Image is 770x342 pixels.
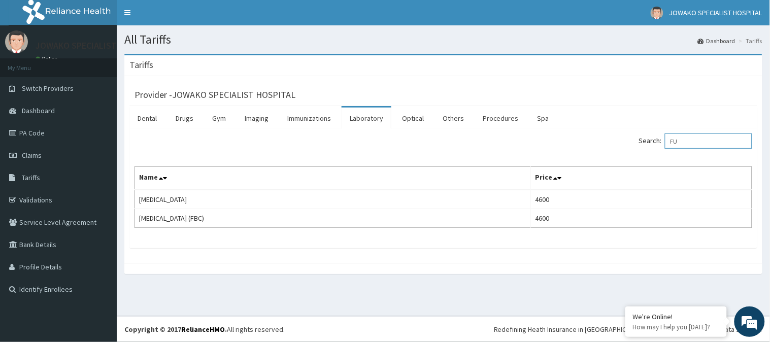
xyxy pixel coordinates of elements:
div: Chat with us now [53,57,171,70]
a: RelianceHMO [181,325,225,334]
p: How may I help you today? [633,323,719,331]
label: Search: [639,133,752,149]
td: 4600 [531,209,752,228]
div: Minimize live chat window [166,5,191,29]
h3: Tariffs [129,60,153,70]
h1: All Tariffs [124,33,762,46]
span: Switch Providers [22,84,74,93]
img: User Image [651,7,663,19]
a: Immunizations [279,108,339,129]
a: Laboratory [342,108,391,129]
a: Dashboard [698,37,735,45]
td: 4600 [531,190,752,209]
a: Procedures [475,108,527,129]
textarea: Type your message and hit 'Enter' [5,231,193,267]
th: Price [531,167,752,190]
p: JOWAKO SPECIALIST HOSPITAL [36,41,158,50]
a: Imaging [237,108,277,129]
img: d_794563401_company_1708531726252_794563401 [19,51,41,76]
input: Search: [665,133,752,149]
img: User Image [5,30,28,53]
a: Gym [204,108,234,129]
span: Dashboard [22,106,55,115]
td: [MEDICAL_DATA] [135,190,531,209]
span: JOWAKO SPECIALIST HOSPITAL [669,8,762,17]
a: Optical [394,108,432,129]
span: Tariffs [22,173,40,182]
li: Tariffs [736,37,762,45]
a: Drugs [168,108,202,129]
a: Spa [529,108,557,129]
a: Dental [129,108,165,129]
footer: All rights reserved. [117,316,770,342]
a: Others [434,108,472,129]
div: We're Online! [633,312,719,321]
a: Online [36,55,60,62]
span: We're online! [59,105,140,208]
strong: Copyright © 2017 . [124,325,227,334]
span: Claims [22,151,42,160]
div: Redefining Heath Insurance in [GEOGRAPHIC_DATA] using Telemedicine and Data Science! [494,324,762,334]
h3: Provider - JOWAKO SPECIALIST HOSPITAL [135,90,295,99]
td: [MEDICAL_DATA] (FBC) [135,209,531,228]
th: Name [135,167,531,190]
